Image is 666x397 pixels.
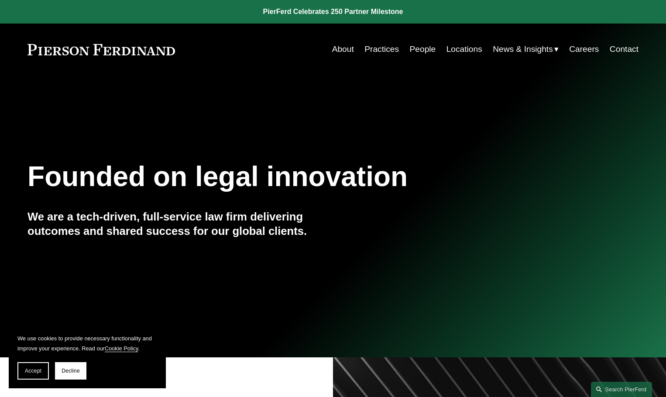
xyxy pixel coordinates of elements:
[9,325,166,388] section: Cookie banner
[446,41,482,58] a: Locations
[27,210,333,238] h4: We are a tech-driven, full-service law firm delivering outcomes and shared success for our global...
[332,41,354,58] a: About
[55,362,86,380] button: Decline
[17,362,49,380] button: Accept
[591,382,652,397] a: Search this site
[493,41,559,58] a: folder dropdown
[610,41,639,58] a: Contact
[105,345,138,352] a: Cookie Policy
[364,41,399,58] a: Practices
[569,41,599,58] a: Careers
[25,368,41,374] span: Accept
[410,41,436,58] a: People
[62,368,80,374] span: Decline
[493,42,553,57] span: News & Insights
[17,333,157,353] p: We use cookies to provide necessary functionality and improve your experience. Read our .
[27,161,537,193] h1: Founded on legal innovation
